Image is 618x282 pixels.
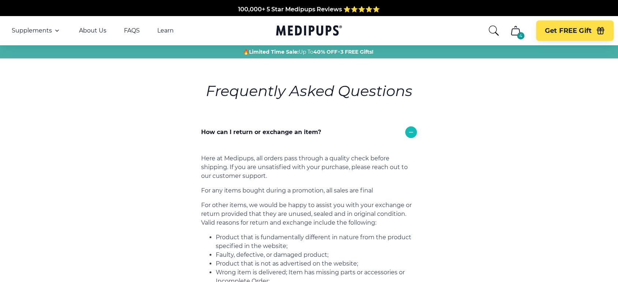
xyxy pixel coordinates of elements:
[201,80,417,102] h6: Frequently Asked Questions
[157,27,174,34] a: Learn
[216,251,417,259] li: Faulty, defective, or damaged product;
[238,5,380,12] span: 100,000+ 5 Star Medipups Reviews ⭐️⭐️⭐️⭐️⭐️
[124,27,140,34] a: FAQS
[517,32,524,39] div: 4
[12,26,61,35] button: Supplements
[536,20,614,41] button: Get FREE Gift
[201,128,321,137] p: How can I return or exchange an item?
[243,48,373,56] span: 🔥 Up To +
[188,14,431,21] span: Made In The [GEOGRAPHIC_DATA] from domestic & globally sourced ingredients
[488,25,500,37] button: search
[216,259,417,268] li: Product that is not as advertised on the website;
[276,24,342,39] a: Medipups
[545,27,592,35] span: Get FREE Gift
[201,186,417,195] p: For any items bought during a promotion, all sales are final
[216,233,417,251] li: Product that is fundamentally different in nature from the product specified in the website;
[79,27,106,34] a: About Us
[201,201,417,227] p: For other items, we would be happy to assist you with your exchange or return provided that they ...
[201,154,417,180] p: Here at Medipups, all orders pass through a quality check before shipping. If you are unsatisfied...
[507,22,524,39] button: cart
[12,27,52,34] span: Supplements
